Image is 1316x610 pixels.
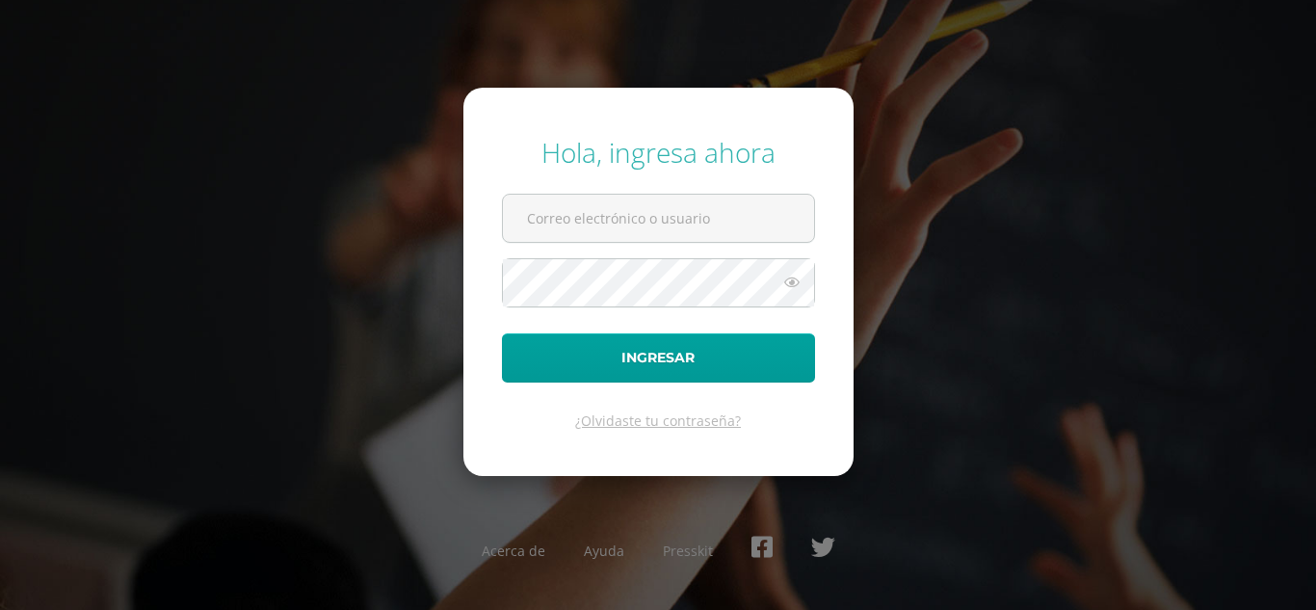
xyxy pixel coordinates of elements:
[502,333,815,383] button: Ingresar
[663,542,713,560] a: Presskit
[502,134,815,171] div: Hola, ingresa ahora
[503,195,814,242] input: Correo electrónico o usuario
[584,542,624,560] a: Ayuda
[575,411,741,430] a: ¿Olvidaste tu contraseña?
[482,542,545,560] a: Acerca de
